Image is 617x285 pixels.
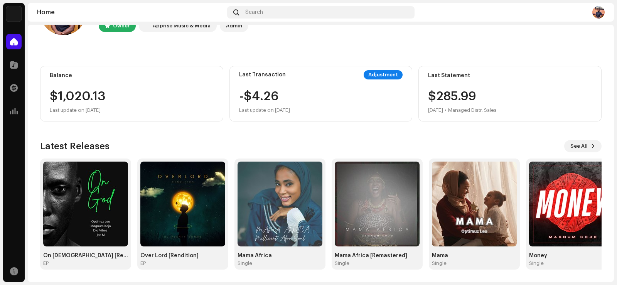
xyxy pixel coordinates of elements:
div: • [445,106,447,115]
div: EP [43,260,49,266]
div: Owner [113,21,130,30]
button: See All [564,140,602,152]
div: Last update on [DATE] [239,106,290,115]
div: Adjustment [364,70,403,79]
div: Mama Africa [Remastered] [335,253,420,259]
img: 386102f1-aebc-4544-8525-a5739336d90f [43,162,128,246]
div: Mama [432,253,517,259]
div: Apprise Music & Media [153,21,211,30]
span: Search [245,9,263,15]
div: Admin [226,21,242,30]
div: Home [37,9,224,15]
div: On [DEMOGRAPHIC_DATA] [Rendition] [43,253,128,259]
img: b507d8a4-039c-4ba5-9d24-422f9312ea37 [335,162,420,246]
div: Mama Africa [238,253,322,259]
div: Single [335,260,349,266]
div: Single [529,260,544,266]
div: Over Lord [Rendition] [140,253,225,259]
h3: Latest Releases [40,140,110,152]
img: 1c16f3de-5afb-4452-805d-3f3454e20b1b [6,6,22,22]
div: Single [432,260,447,266]
img: 75f5b6ab-f37f-4176-9290-ea6bdec33d56 [529,162,614,246]
re-o-card-value: Last Statement [418,66,602,121]
div: Last Statement [428,73,592,79]
re-o-card-value: Balance [40,66,223,121]
div: Balance [50,73,214,79]
img: 125cd0ff-3102-4b33-aa6d-4aba2e9ec030 [432,162,517,246]
img: 1c16f3de-5afb-4452-805d-3f3454e20b1b [140,21,150,30]
div: EP [140,260,146,266]
img: efa54e3c-aabb-4c1f-8c67-99b8a96ae99f [592,6,605,19]
div: Single [238,260,252,266]
div: Last update on [DATE] [50,106,214,115]
span: See All [570,138,588,154]
div: Last Transaction [239,72,286,78]
div: [DATE] [428,106,443,115]
img: 54f931b8-f4ef-44e0-8858-4d43a3fa7ee7 [140,162,225,246]
div: Money [529,253,614,259]
img: 9df9fb18-da09-4311-bf5a-1c12c5c2068b [238,162,322,246]
div: Managed Distr. Sales [448,106,497,115]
